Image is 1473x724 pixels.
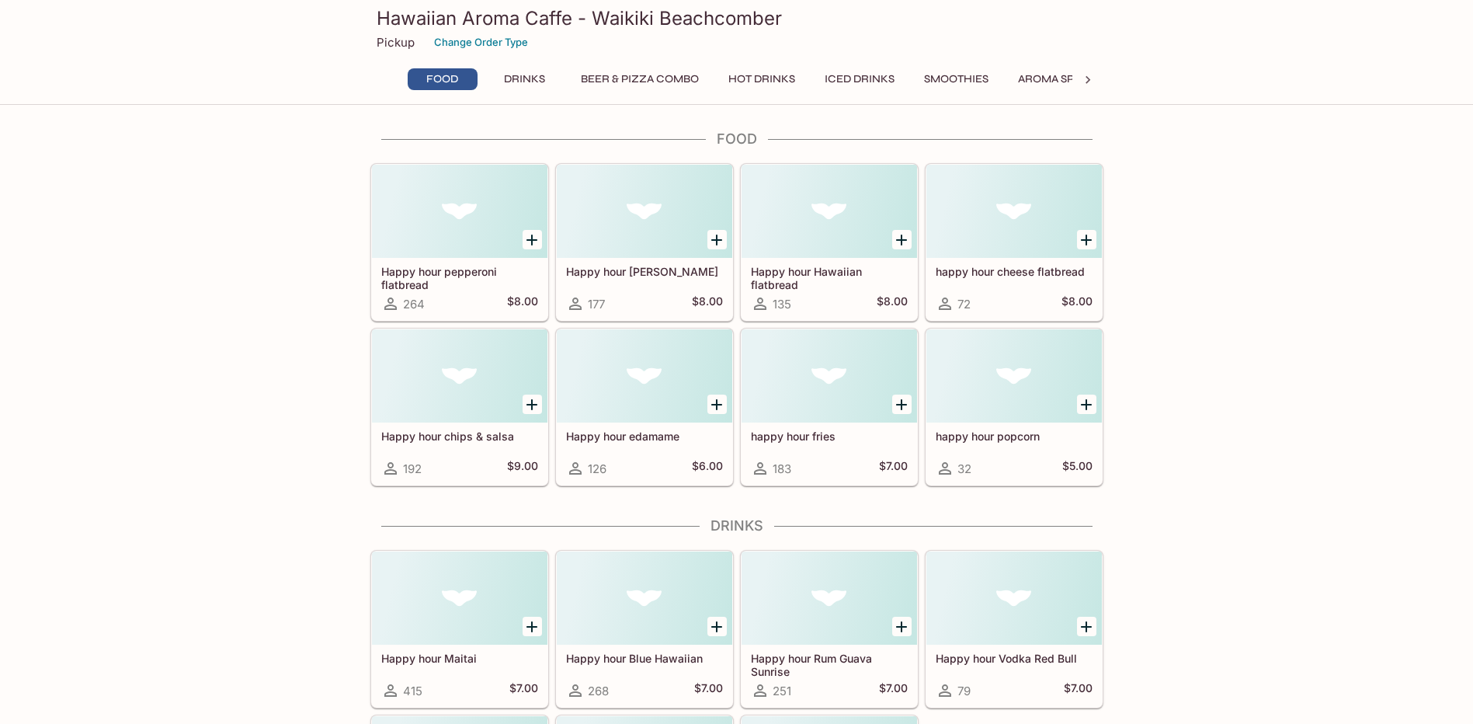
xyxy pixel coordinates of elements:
[926,329,1102,423] div: happy hour popcorn
[877,294,908,313] h5: $8.00
[926,551,1103,708] a: Happy hour Vodka Red Bull79$7.00
[490,68,560,90] button: Drinks
[773,461,791,476] span: 183
[588,684,609,698] span: 268
[692,294,723,313] h5: $8.00
[557,329,732,423] div: Happy hour edamame
[892,230,912,249] button: Add Happy hour Hawaiian flatbread
[588,297,605,312] span: 177
[588,461,606,476] span: 126
[957,461,971,476] span: 32
[556,551,733,708] a: Happy hour Blue Hawaiian268$7.00
[741,329,918,486] a: happy hour fries183$7.00
[742,552,917,645] div: Happy hour Rum Guava Sunrise
[1077,230,1096,249] button: Add happy hour cheese flatbread
[915,68,997,90] button: Smoothies
[741,164,918,321] a: Happy hour Hawaiian flatbread135$8.00
[572,68,707,90] button: beer & pizza combo
[892,617,912,636] button: Add Happy hour Rum Guava Sunrise
[773,684,791,698] span: 251
[741,551,918,708] a: Happy hour Rum Guava Sunrise251$7.00
[879,459,908,478] h5: $7.00
[1062,459,1093,478] h5: $5.00
[957,684,971,698] span: 79
[381,265,538,291] h5: Happy hour pepperoni flatbread
[720,68,804,90] button: Hot Drinks
[566,430,723,443] h5: Happy hour edamame
[408,68,478,90] button: Food
[936,265,1093,278] h5: happy hour cheese flatbread
[1077,395,1096,414] button: Add happy hour popcorn
[371,551,548,708] a: Happy hour Maitai415$7.00
[370,517,1103,534] h4: Drinks
[509,681,538,700] h5: $7.00
[372,165,547,258] div: Happy hour pepperoni flatbread
[751,265,908,291] h5: Happy hour Hawaiian flatbread
[936,430,1093,443] h5: happy hour popcorn
[892,395,912,414] button: Add happy hour fries
[1009,68,1114,90] button: Aroma Special
[742,165,917,258] div: Happy hour Hawaiian flatbread
[403,684,422,698] span: 415
[556,164,733,321] a: Happy hour [PERSON_NAME]177$8.00
[707,395,727,414] button: Add Happy hour edamame
[816,68,903,90] button: Iced Drinks
[1077,617,1096,636] button: Add Happy hour Vodka Red Bull
[566,265,723,278] h5: Happy hour [PERSON_NAME]
[523,230,542,249] button: Add Happy hour pepperoni flatbread
[936,652,1093,665] h5: Happy hour Vodka Red Bull
[566,652,723,665] h5: Happy hour Blue Hawaiian
[523,395,542,414] button: Add Happy hour chips & salsa
[751,652,908,677] h5: Happy hour Rum Guava Sunrise
[507,294,538,313] h5: $8.00
[692,459,723,478] h5: $6.00
[381,430,538,443] h5: Happy hour chips & salsa
[427,30,535,54] button: Change Order Type
[707,617,727,636] button: Add Happy hour Blue Hawaiian
[557,552,732,645] div: Happy hour Blue Hawaiian
[926,165,1102,258] div: happy hour cheese flatbread
[1064,681,1093,700] h5: $7.00
[926,164,1103,321] a: happy hour cheese flatbread72$8.00
[694,681,723,700] h5: $7.00
[507,459,538,478] h5: $9.00
[926,552,1102,645] div: Happy hour Vodka Red Bull
[381,652,538,665] h5: Happy hour Maitai
[403,461,422,476] span: 192
[557,165,732,258] div: Happy hour margherita flatbread
[371,164,548,321] a: Happy hour pepperoni flatbread264$8.00
[707,230,727,249] button: Add Happy hour margherita flatbread
[879,681,908,700] h5: $7.00
[957,297,971,312] span: 72
[370,131,1103,148] h4: Food
[1061,294,1093,313] h5: $8.00
[556,329,733,486] a: Happy hour edamame126$6.00
[751,430,908,443] h5: happy hour fries
[773,297,791,312] span: 135
[371,329,548,486] a: Happy hour chips & salsa192$9.00
[377,6,1097,30] h3: Hawaiian Aroma Caffe - Waikiki Beachcomber
[742,329,917,423] div: happy hour fries
[377,35,415,50] p: Pickup
[372,552,547,645] div: Happy hour Maitai
[372,329,547,423] div: Happy hour chips & salsa
[403,297,425,312] span: 264
[926,329,1103,486] a: happy hour popcorn32$5.00
[523,617,542,636] button: Add Happy hour Maitai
